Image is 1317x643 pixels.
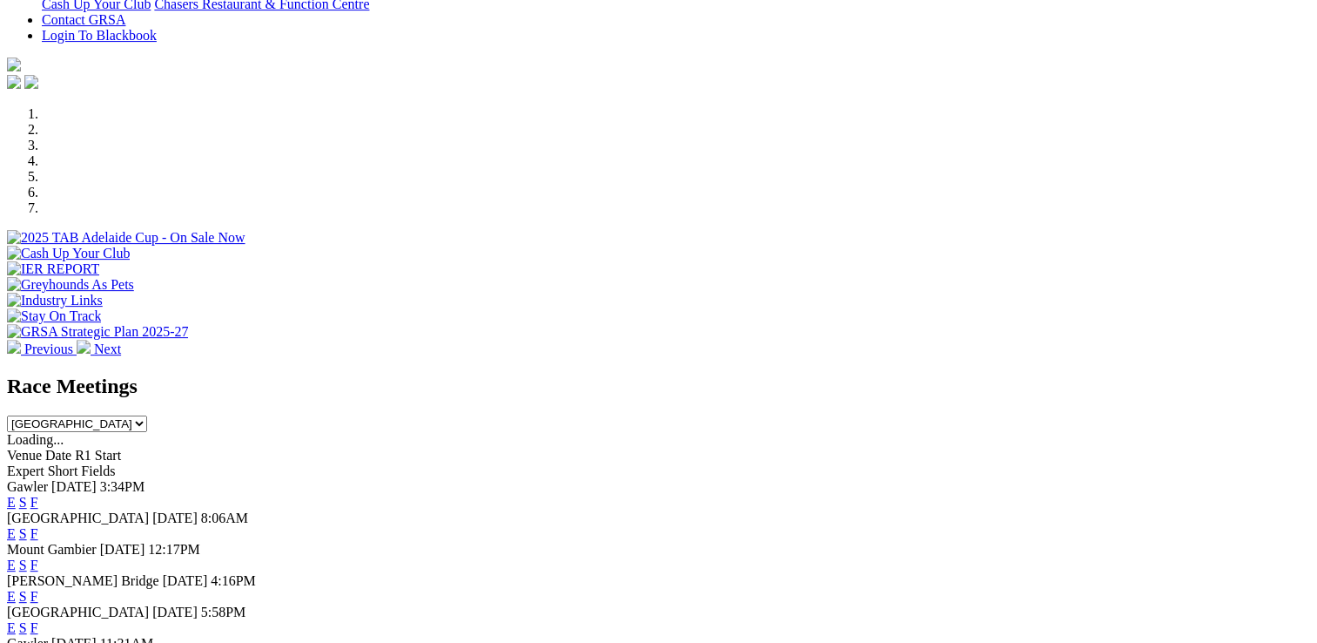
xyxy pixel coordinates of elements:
img: Stay On Track [7,308,101,324]
span: Previous [24,342,73,356]
img: Cash Up Your Club [7,246,130,261]
a: Next [77,342,121,356]
a: F [30,526,38,541]
a: E [7,620,16,635]
span: Date [45,448,71,463]
a: S [19,620,27,635]
a: E [7,495,16,510]
span: [DATE] [152,511,198,525]
span: 5:58PM [201,605,246,619]
img: Greyhounds As Pets [7,277,134,293]
span: Fields [81,464,115,478]
span: [GEOGRAPHIC_DATA] [7,511,149,525]
a: Contact GRSA [42,12,125,27]
img: GRSA Strategic Plan 2025-27 [7,324,188,340]
img: 2025 TAB Adelaide Cup - On Sale Now [7,230,245,246]
a: S [19,495,27,510]
a: Login To Blackbook [42,28,157,43]
span: R1 Start [75,448,121,463]
a: F [30,558,38,572]
a: F [30,589,38,604]
a: S [19,526,27,541]
span: 8:06AM [201,511,248,525]
img: IER REPORT [7,261,99,277]
span: 4:16PM [211,573,256,588]
a: S [19,589,27,604]
img: twitter.svg [24,75,38,89]
a: Previous [7,342,77,356]
span: Expert [7,464,44,478]
img: facebook.svg [7,75,21,89]
a: S [19,558,27,572]
span: [DATE] [152,605,198,619]
img: Industry Links [7,293,103,308]
img: logo-grsa-white.png [7,58,21,71]
span: Mount Gambier [7,542,97,557]
span: [PERSON_NAME] Bridge [7,573,159,588]
a: E [7,589,16,604]
img: chevron-right-pager-white.svg [77,340,91,354]
h2: Race Meetings [7,375,1310,398]
span: [DATE] [163,573,208,588]
span: Loading... [7,432,64,447]
a: E [7,558,16,572]
span: Short [48,464,78,478]
span: 3:34PM [100,479,145,494]
span: Next [94,342,121,356]
img: chevron-left-pager-white.svg [7,340,21,354]
a: F [30,495,38,510]
span: Venue [7,448,42,463]
span: 12:17PM [148,542,200,557]
span: [DATE] [51,479,97,494]
a: F [30,620,38,635]
span: [GEOGRAPHIC_DATA] [7,605,149,619]
a: E [7,526,16,541]
span: [DATE] [100,542,145,557]
span: Gawler [7,479,48,494]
